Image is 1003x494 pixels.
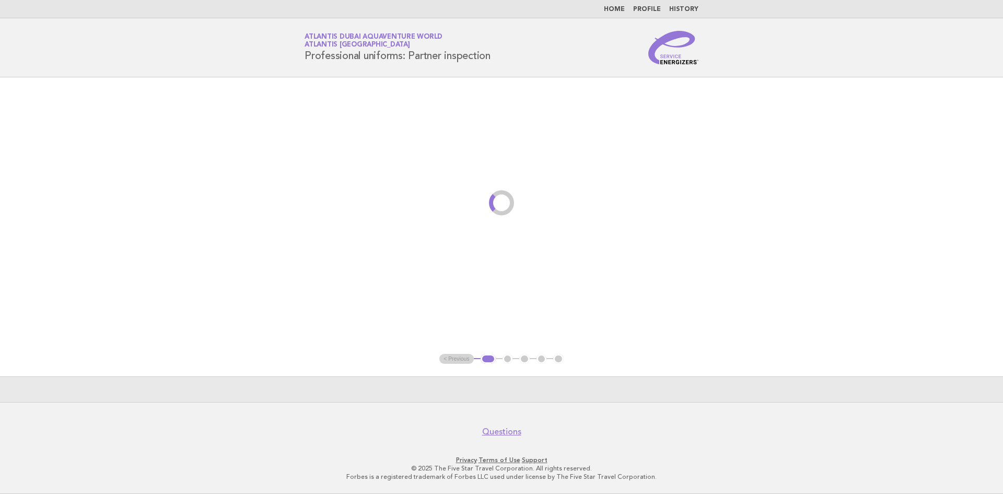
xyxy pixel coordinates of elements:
[305,42,410,49] span: Atlantis [GEOGRAPHIC_DATA]
[482,427,521,437] a: Questions
[604,6,625,13] a: Home
[182,473,821,481] p: Forbes is a registered trademark of Forbes LLC used under license by The Five Star Travel Corpora...
[305,34,491,61] h1: Professional uniforms: Partner inspection
[522,456,547,464] a: Support
[633,6,661,13] a: Profile
[669,6,698,13] a: History
[456,456,477,464] a: Privacy
[305,33,442,48] a: Atlantis Dubai Aquaventure WorldAtlantis [GEOGRAPHIC_DATA]
[182,456,821,464] p: · ·
[479,456,520,464] a: Terms of Use
[182,464,821,473] p: © 2025 The Five Star Travel Corporation. All rights reserved.
[648,31,698,64] img: Service Energizers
